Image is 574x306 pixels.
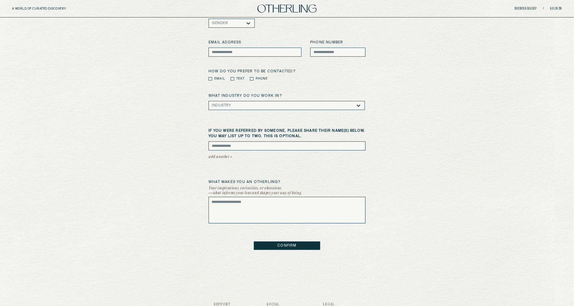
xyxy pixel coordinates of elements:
button: CONFIRM [254,241,320,250]
div: Gender [212,21,228,25]
input: gender-dropdown [228,21,229,25]
img: logo [257,5,317,13]
label: If you were referred by someone, please share their name(s) below. You may list up to two. This i... [209,128,365,139]
a: Sign in [550,7,562,11]
label: Text [236,77,244,81]
label: How do you prefer to be contacted? [209,69,365,74]
span: / [543,6,544,11]
a: Membership [515,7,537,11]
button: add another + [209,153,232,161]
p: Your inspirations, curiosities, or obsessions —what informs your lens and shapes your way of being. [209,186,305,196]
label: Phone [256,77,268,81]
input: industry-dropdown [231,103,232,108]
div: Industry [212,103,231,108]
label: Email [214,77,225,81]
label: Phone number [310,40,365,45]
label: Email address [209,40,301,45]
h5: A WORLD OF CURATED DISCOVERY. [12,7,93,11]
label: What industry do you work in? [209,93,365,99]
label: What makes you an otherling? [209,179,365,185]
